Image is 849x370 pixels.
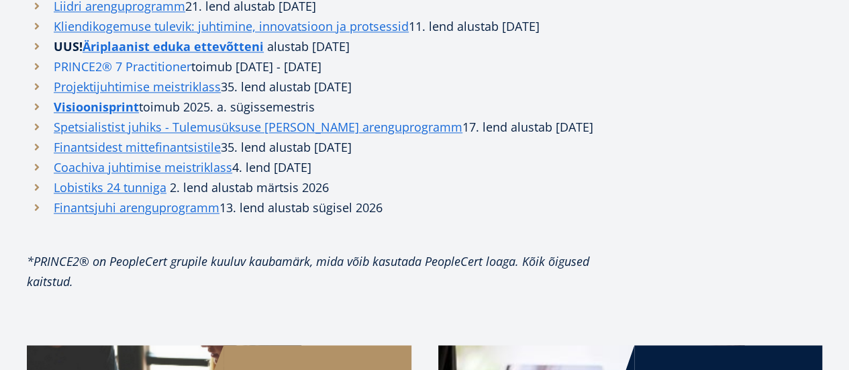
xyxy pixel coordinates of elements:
[54,157,232,177] a: Coachiva juhtimise meistriklass
[54,56,191,77] a: PRINCE2® 7 Practitioner
[27,36,601,56] li: alustab [DATE]
[54,177,166,197] a: Lobistiks 24 tunniga
[27,77,601,97] li: 35. lend alustab [DATE]
[27,197,601,218] li: 13. lend alustab sügisel 2026
[54,77,221,97] a: Projektijuhtimise meistriklass
[54,16,409,36] a: Kliendikogemuse tulevik: juhtimine, innovatsioon ja protsessid
[27,253,589,289] em: *PRINCE2® on PeopleCert grupile kuuluv kaubamärk, mida võib kasutada PeopleCert loaga. Kõik õigus...
[27,117,601,137] li: 17. lend alustab [DATE]
[83,36,264,56] a: Äriplaanist eduka ettevõtteni
[27,97,601,117] li: toimub 2025. a. sügissemestris
[27,177,601,197] li: 2. lend alustab märtsis 2026
[27,157,601,177] li: 4. lend [DATE]
[27,56,601,77] li: toimub [DATE] - [DATE]
[54,137,221,157] a: Finantsidest mittefinantsistile
[54,38,267,54] strong: UUS!
[27,16,601,36] li: 11. lend alustab [DATE]
[27,137,601,157] li: 35. lend alustab [DATE]
[54,117,462,137] a: Spetsialistist juhiks - Tulemusüksuse [PERSON_NAME] arenguprogramm
[54,97,139,117] a: Visioonisprint
[54,197,219,218] a: Finantsjuhi arenguprogramm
